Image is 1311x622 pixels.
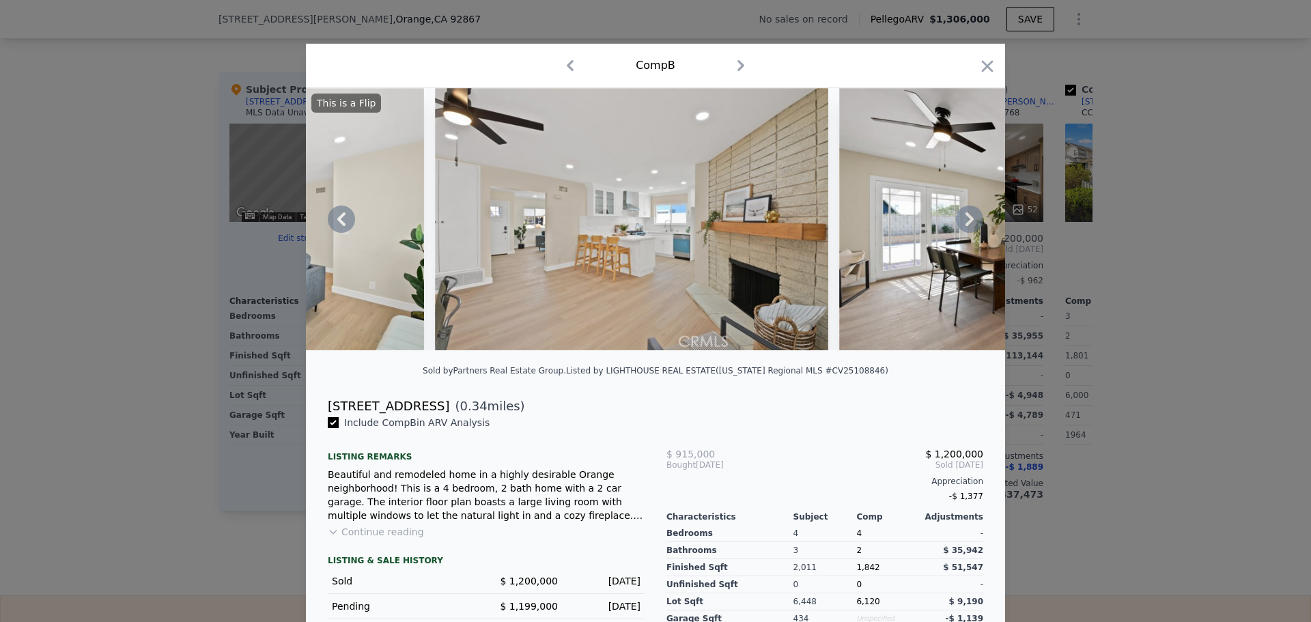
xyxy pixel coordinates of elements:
div: Sold by Partners Real Estate Group . [423,366,566,376]
div: Characteristics [666,511,793,522]
div: LISTING & SALE HISTORY [328,555,645,569]
div: Subject [793,511,857,522]
div: [DATE] [666,460,772,470]
span: ( miles) [449,397,524,416]
span: $ 1,199,000 [500,601,558,612]
span: Include Comp B in ARV Analysis [339,417,495,428]
span: -$ 1,377 [949,492,983,501]
div: Listing remarks [328,440,645,462]
div: - [920,576,983,593]
div: [DATE] [569,574,640,588]
button: Continue reading [328,525,424,539]
div: 0 [793,576,857,593]
span: $ 915,000 [666,449,715,460]
div: 6,448 [793,593,857,610]
div: Comp [856,511,920,522]
span: 0 [856,580,862,589]
div: 3 [793,542,857,559]
div: [DATE] [569,599,640,613]
div: Appreciation [666,476,983,487]
div: Lot Sqft [666,593,793,610]
div: 2,011 [793,559,857,576]
div: 2 [856,542,920,559]
span: 0.34 [460,399,488,413]
span: 4 [856,528,862,538]
div: Comp B [636,57,675,74]
div: [STREET_ADDRESS] [328,397,449,416]
img: Property Img [435,88,828,350]
div: Sold [332,574,475,588]
div: Bathrooms [666,542,793,559]
img: Property Img [839,88,1232,350]
div: Pending [332,599,475,613]
div: - [920,525,983,542]
span: Sold [DATE] [772,460,983,470]
div: Listed by LIGHTHOUSE REAL ESTATE ([US_STATE] Regional MLS #CV25108846) [566,366,888,376]
div: This is a Flip [311,94,381,113]
span: $ 51,547 [943,563,983,572]
div: Beautiful and remodeled home in a highly desirable Orange neighborhood! This is a 4 bedroom, 2 ba... [328,468,645,522]
span: $ 35,942 [943,546,983,555]
span: $ 9,190 [949,597,983,606]
div: Bedrooms [666,525,793,542]
span: 6,120 [856,597,879,606]
div: Unfinished Sqft [666,576,793,593]
div: Adjustments [920,511,983,522]
span: Bought [666,460,696,470]
span: 1,842 [856,563,879,572]
div: 4 [793,525,857,542]
span: $ 1,200,000 [925,449,983,460]
div: Finished Sqft [666,559,793,576]
span: $ 1,200,000 [500,576,558,586]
